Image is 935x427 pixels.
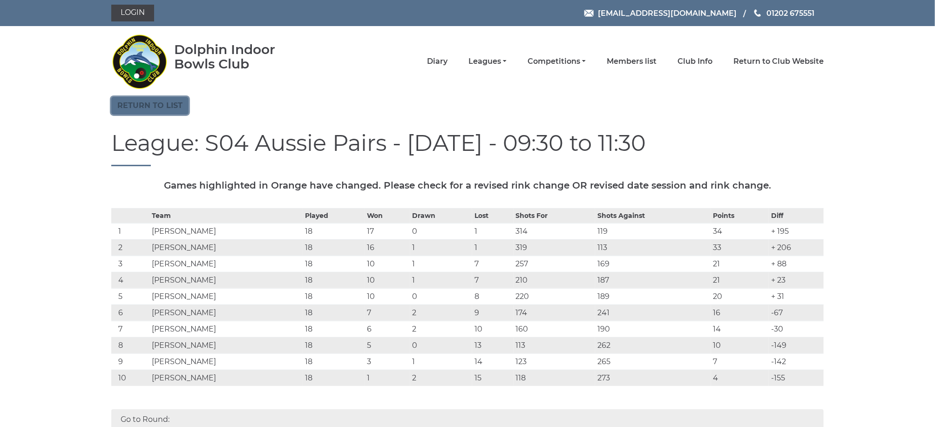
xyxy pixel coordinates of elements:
a: Login [111,5,154,21]
div: Dolphin Indoor Bowls Club [175,42,305,71]
td: 4 [711,370,769,386]
td: 113 [514,337,595,353]
td: 2 [410,305,472,321]
td: 113 [595,239,711,256]
a: Return to list [111,97,189,115]
td: 169 [595,256,711,272]
td: 210 [514,272,595,288]
a: Phone us 01202 675551 [753,7,814,19]
td: 2 [111,239,149,256]
td: [PERSON_NAME] [149,239,303,256]
td: 7 [365,305,410,321]
td: 18 [303,370,365,386]
td: -142 [769,353,824,370]
span: 01202 675551 [766,8,814,17]
a: Leagues [468,56,507,67]
td: [PERSON_NAME] [149,223,303,239]
td: 8 [111,337,149,353]
td: 3 [111,256,149,272]
td: 273 [595,370,711,386]
td: + 88 [769,256,824,272]
td: 18 [303,272,365,288]
td: 265 [595,353,711,370]
td: [PERSON_NAME] [149,370,303,386]
td: 10 [365,256,410,272]
td: 7 [111,321,149,337]
td: + 31 [769,288,824,305]
td: 10 [365,288,410,305]
td: 189 [595,288,711,305]
td: 18 [303,239,365,256]
a: Club Info [678,56,712,67]
td: [PERSON_NAME] [149,353,303,370]
td: 13 [472,337,514,353]
td: 18 [303,305,365,321]
th: Played [303,208,365,223]
td: 10 [365,272,410,288]
td: [PERSON_NAME] [149,272,303,288]
td: 10 [472,321,514,337]
th: Lost [472,208,514,223]
td: 160 [514,321,595,337]
td: 190 [595,321,711,337]
td: 17 [365,223,410,239]
td: [PERSON_NAME] [149,321,303,337]
th: Diff [769,208,824,223]
h1: League: S04 Aussie Pairs - [DATE] - 09:30 to 11:30 [111,131,824,166]
td: [PERSON_NAME] [149,337,303,353]
th: Won [365,208,410,223]
td: 1 [410,256,472,272]
td: 174 [514,305,595,321]
td: 34 [711,223,769,239]
td: 16 [711,305,769,321]
td: 21 [711,256,769,272]
td: 33 [711,239,769,256]
td: 319 [514,239,595,256]
td: 21 [711,272,769,288]
td: [PERSON_NAME] [149,305,303,321]
td: -155 [769,370,824,386]
td: 0 [410,223,472,239]
th: Team [149,208,303,223]
td: 257 [514,256,595,272]
td: + 23 [769,272,824,288]
td: 8 [472,288,514,305]
td: 18 [303,288,365,305]
td: 18 [303,256,365,272]
td: 14 [472,353,514,370]
td: 0 [410,288,472,305]
td: 6 [111,305,149,321]
td: 18 [303,337,365,353]
td: 7 [711,353,769,370]
td: 1 [472,239,514,256]
td: 123 [514,353,595,370]
a: Competitions [528,56,586,67]
td: 1 [410,353,472,370]
td: 5 [111,288,149,305]
td: 1 [410,272,472,288]
td: 20 [711,288,769,305]
td: 2 [410,370,472,386]
th: Shots Against [595,208,711,223]
td: 9 [111,353,149,370]
td: 18 [303,353,365,370]
td: 1 [472,223,514,239]
td: 1 [111,223,149,239]
td: 241 [595,305,711,321]
td: 220 [514,288,595,305]
img: Email [584,10,594,17]
td: 10 [711,337,769,353]
img: Dolphin Indoor Bowls Club [111,29,167,94]
td: 6 [365,321,410,337]
th: Shots For [514,208,595,223]
td: 0 [410,337,472,353]
img: Phone us [754,9,761,17]
td: -30 [769,321,824,337]
td: 187 [595,272,711,288]
td: 7 [472,272,514,288]
td: 314 [514,223,595,239]
td: 1 [410,239,472,256]
td: 10 [111,370,149,386]
td: 5 [365,337,410,353]
th: Points [711,208,769,223]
